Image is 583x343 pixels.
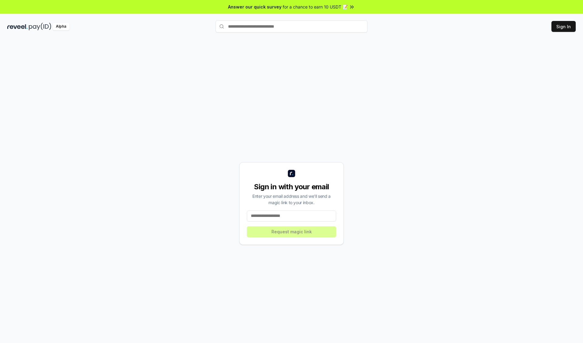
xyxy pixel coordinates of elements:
div: Sign in with your email [247,182,336,192]
img: reveel_dark [7,23,28,30]
span: Answer our quick survey [228,4,281,10]
img: logo_small [288,170,295,177]
button: Sign In [551,21,576,32]
div: Alpha [53,23,70,30]
img: pay_id [29,23,51,30]
div: Enter your email address and we’ll send a magic link to your inbox. [247,193,336,206]
span: for a chance to earn 10 USDT 📝 [283,4,348,10]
